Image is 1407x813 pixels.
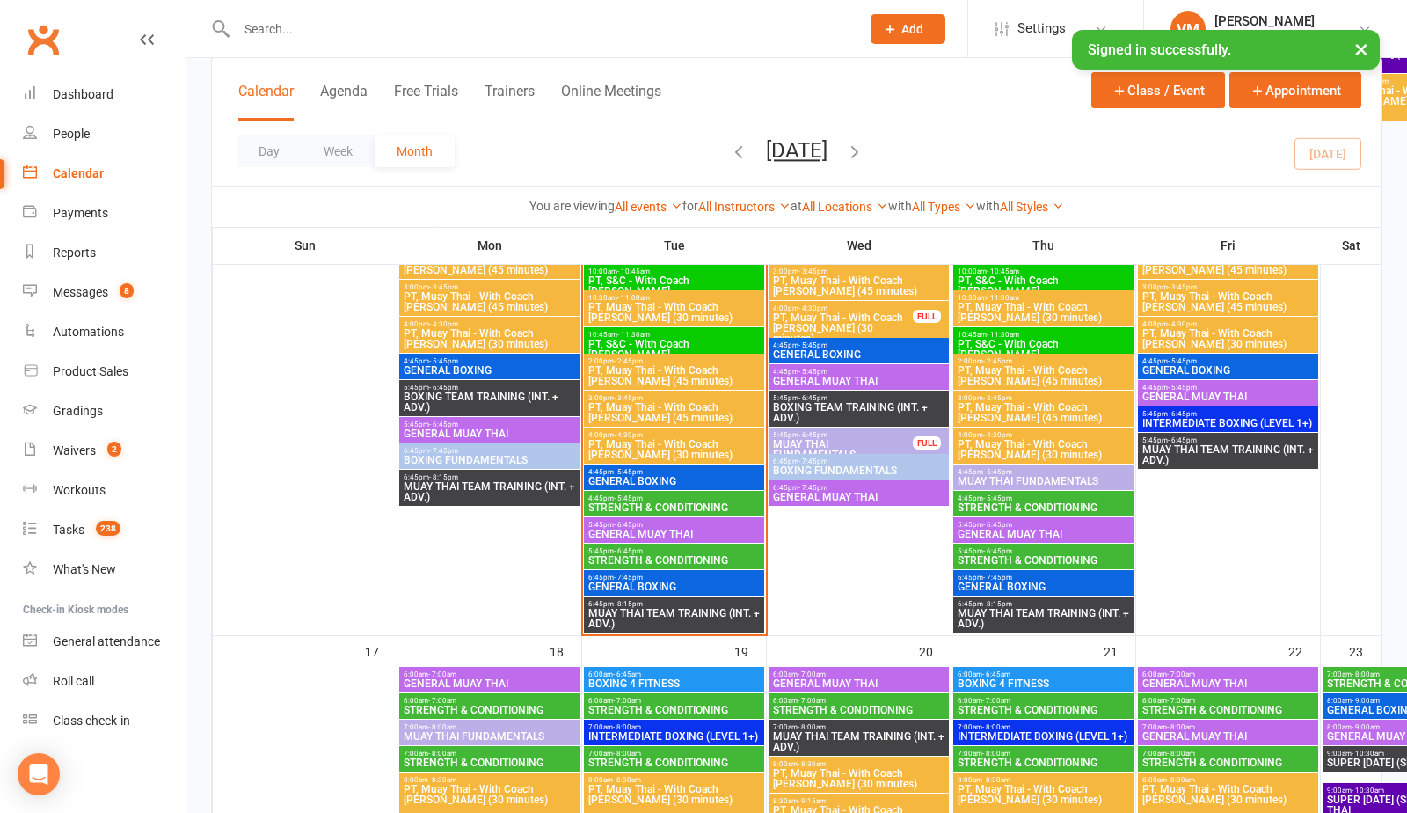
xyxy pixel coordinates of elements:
span: 3:00pm [1141,283,1315,291]
span: 4:45pm [1141,384,1315,392]
span: 6:45pm [772,484,945,492]
span: - 4:30pm [983,431,1012,439]
span: - 11:30am [617,331,650,339]
a: Waivers 2 [23,431,186,471]
span: MUAY THAI TEAM TRAINING (INT. + ADV.) [1141,444,1315,465]
a: All Instructors [698,200,791,214]
div: 17 [365,636,397,665]
span: - 3:45pm [429,283,458,291]
span: 6:45pm [587,600,761,608]
span: - 8:00am [428,723,456,731]
span: PT, Muay Thai - With Coach [PERSON_NAME] (30 minutes) [772,312,914,344]
a: General attendance kiosk mode [23,622,186,662]
span: - 6:45pm [614,547,643,555]
span: 5:45pm [772,394,945,402]
span: 10:00am [587,267,761,275]
span: - 7:45pm [614,574,643,582]
div: Tasks [53,523,84,537]
span: GENERAL MUAY THAI [1141,678,1315,689]
strong: with [976,199,1000,213]
span: 6:45pm [772,458,945,465]
span: 5:45pm [1141,436,1315,444]
div: VM [1170,11,1206,47]
span: BOXING 4 FITNESS [587,678,761,689]
span: - 5:45pm [1168,357,1197,365]
div: 20 [919,636,951,665]
span: - 6:45pm [983,521,1012,529]
div: Workouts [53,483,106,497]
span: - 8:15pm [983,600,1012,608]
span: 6:00am [772,697,945,705]
span: PT, Muay Thai - With Coach [PERSON_NAME] (30 minutes) [1141,784,1315,805]
button: Add [871,14,945,44]
span: - 10:30am [1352,787,1384,795]
span: - 10:45am [987,267,1019,275]
span: 6:00am [957,670,1130,678]
span: - 3:45pm [614,394,643,402]
span: BOXING 4 FITNESS [957,678,1130,689]
span: PT, Muay Thai - With Coach [PERSON_NAME] (30 minutes) [403,328,576,349]
span: - 7:00am [982,697,1010,705]
span: MUAY THAI TEAM TRAINING (INT. + ADV.) [587,608,761,629]
span: 8:00am [772,760,945,768]
span: PT, Muay Thai - With Coach [PERSON_NAME] (45 minutes) [403,254,576,275]
span: Settings [1017,9,1066,48]
span: 6:00am [772,670,945,678]
a: All Locations [802,200,888,214]
div: Messages [53,285,108,299]
a: All Types [912,200,976,214]
th: Mon [397,227,582,264]
span: 4:00pm [772,304,914,312]
div: 22 [1288,636,1320,665]
span: PT, Muay Thai - With Coach [PERSON_NAME] (45 minutes) [1141,254,1315,275]
span: PT, Muay Thai - With Coach [PERSON_NAME] (45 minutes) [587,402,761,423]
span: 4:00pm [587,431,761,439]
span: 6:00am [1141,697,1315,705]
span: PT, Muay Thai - With Coach [PERSON_NAME] (45 minutes) [772,275,945,297]
span: STRENGTH & CONDITIONING [403,758,576,768]
span: - 6:45pm [1168,436,1197,444]
span: - 9:00am [1352,723,1380,731]
button: Appointment [1229,72,1361,108]
span: - 5:45pm [614,468,643,476]
span: 4:00pm [1141,320,1315,328]
strong: at [791,199,802,213]
th: Wed [767,227,951,264]
span: 10:00am [957,267,1130,275]
span: 6:45pm [957,600,1130,608]
span: 5:45pm [587,521,761,529]
span: GENERAL BOXING [1141,365,1315,376]
strong: for [682,199,698,213]
span: MUAY THAI FUNDAMENTALS [772,439,914,460]
span: 6:45pm [403,447,576,455]
button: Online Meetings [561,83,661,121]
span: 4:00pm [403,320,576,328]
span: GENERAL MUAY THAI [587,529,761,539]
span: - 8:15pm [429,473,458,481]
span: STRENGTH & CONDITIONING [957,758,1130,768]
span: - 8:30am [982,776,1010,784]
span: - 11:00am [617,294,650,302]
span: GENERAL MUAY THAI [772,678,945,689]
span: - 7:00am [798,670,826,678]
div: Open Intercom Messenger [18,753,60,795]
span: 8:00am [1141,776,1315,784]
span: PT, Muay Thai - With Coach [PERSON_NAME] (30 minutes) [403,784,576,805]
span: INTERMEDIATE BOXING (LEVEL 1+) [957,731,1130,742]
span: STRENGTH & CONDITIONING [587,758,761,768]
span: 4:45pm [772,341,945,349]
span: GENERAL BOXING [587,582,761,592]
span: 5:45pm [403,421,576,428]
span: 6:45pm [403,473,576,481]
a: Class kiosk mode [23,701,186,741]
span: 4:45pm [957,468,1130,476]
span: 5:45pm [1141,410,1315,418]
div: Class check-in [53,714,130,728]
a: Tasks 238 [23,510,186,550]
span: GENERAL BOXING [587,476,761,487]
span: PT, Muay Thai - With Coach [PERSON_NAME] (45 minutes) [957,402,1130,423]
span: 7:00am [957,750,1130,758]
span: 10:45am [957,331,1130,339]
span: - 8:30am [798,760,826,768]
span: GENERAL MUAY THAI [1141,731,1315,742]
